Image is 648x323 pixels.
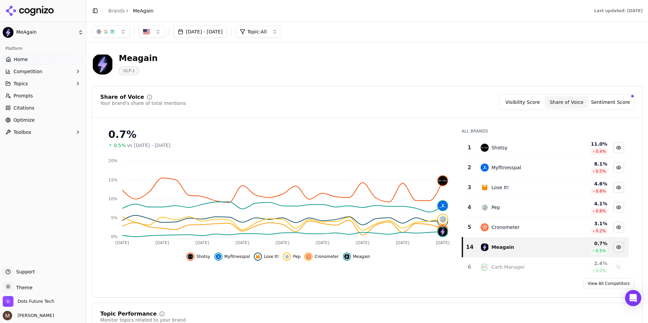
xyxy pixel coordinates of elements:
[119,66,139,75] span: GLP-1
[100,100,186,107] div: Your brand's share of total mentions
[491,164,521,171] div: Myfitnesspal
[462,217,629,237] tr: 5cronometerCronometer3.1%0.2%Hide cronometer data
[436,240,450,245] tspan: [DATE]
[114,142,126,149] span: 0.5%
[276,240,290,245] tspan: [DATE]
[186,253,210,261] button: Hide shotsy data
[466,243,474,251] div: 14
[596,228,606,234] span: 0.2 %
[625,290,641,306] div: Open Intercom Messenger
[3,127,83,138] button: Toolbox
[594,8,643,13] div: Last updated: [DATE]
[596,169,606,174] span: 0.5 %
[613,182,624,193] button: Hide lose it! data
[613,222,624,233] button: Hide cronometer data
[596,149,606,154] span: 0.4 %
[195,240,209,245] tspan: [DATE]
[583,278,634,289] a: View All Competitors
[216,254,221,259] img: myfitnesspal
[462,237,629,257] tr: 14meagainMeagain0.7%0.5%Hide meagain data
[108,128,448,141] div: 0.7%
[173,26,227,38] button: [DATE] - [DATE]
[119,53,158,64] div: Meagain
[108,178,117,182] tspan: 15%
[491,224,519,231] div: Cronometer
[3,311,54,320] button: Open user button
[465,223,474,231] div: 5
[3,311,12,320] img: Martyn Strydom
[491,144,507,151] div: Shotsy
[462,138,629,158] tr: 1shotsyShotsy11.0%0.4%Hide shotsy data
[613,142,624,153] button: Hide shotsy data
[3,43,83,54] div: Platform
[438,176,448,185] img: shotsy
[438,201,448,210] img: myfitnesspal
[344,254,350,259] img: meagain
[3,54,83,65] a: Home
[133,7,154,14] span: MeAgain
[3,90,83,101] a: Prompts
[255,254,261,259] img: lose it!
[315,254,339,259] span: Cronometer
[465,183,474,192] div: 3
[438,214,448,224] img: pep
[100,94,144,100] div: Share of Voice
[491,204,500,211] div: Pep
[13,68,43,75] span: Competition
[564,200,607,207] div: 4.1 %
[18,298,54,304] span: Dots Future Tech
[481,144,489,152] img: shotsy
[100,311,157,317] div: Topic Performance
[462,257,629,277] tr: 6carb managerCarb Manager2.4%0.0%Show carb manager data
[188,254,193,259] img: shotsy
[491,184,509,191] div: Lose It!
[481,223,489,231] img: cronometer
[3,102,83,113] a: Citations
[306,254,311,259] img: cronometer
[15,313,54,319] span: [PERSON_NAME]
[196,254,210,259] span: Shotsy
[3,296,13,307] img: Dots Future Tech
[13,105,34,111] span: Citations
[108,197,117,201] tspan: 10%
[108,158,117,163] tspan: 20%
[111,234,117,239] tspan: 0%
[143,28,150,35] img: US
[283,253,300,261] button: Hide pep data
[613,162,624,173] button: Hide myfitnesspal data
[462,128,629,134] div: All Brands
[111,215,117,220] tspan: 5%
[3,115,83,125] a: Optimize
[155,240,169,245] tspan: [DATE]
[13,92,33,99] span: Prompts
[462,178,629,198] tr: 3lose it!Lose It!4.6%0.8%Hide lose it! data
[596,208,606,214] span: 0.8 %
[13,285,32,290] span: Theme
[13,117,35,123] span: Optimize
[92,53,113,75] img: MeAgain
[108,7,154,14] nav: breadcrumb
[127,142,171,149] span: vs [DATE] - [DATE]
[3,78,83,89] button: Topics
[214,253,250,261] button: Hide myfitnesspal data
[13,80,28,87] span: Topics
[356,240,370,245] tspan: [DATE]
[465,144,474,152] div: 1
[16,29,75,35] span: MeAgain
[465,164,474,172] div: 2
[564,160,607,167] div: 8.1 %
[108,8,125,13] a: Brands
[596,248,606,254] span: 0.5 %
[613,202,624,213] button: Hide pep data
[3,66,83,77] button: Competition
[613,262,624,272] button: Show carb manager data
[501,96,545,108] button: Visibility Score
[3,296,54,307] button: Open organization switcher
[564,141,607,147] div: 11.0 %
[462,198,629,217] tr: 4pepPep4.1%0.8%Hide pep data
[481,263,489,271] img: carb manager
[465,203,474,211] div: 4
[462,158,629,178] tr: 2myfitnesspalMyfitnesspal8.1%0.5%Hide myfitnesspal data
[353,254,370,259] span: Meagain
[564,220,607,227] div: 3.1 %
